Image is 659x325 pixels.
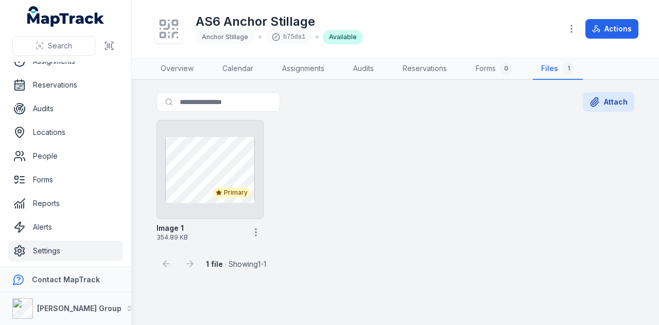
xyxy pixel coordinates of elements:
button: Actions [585,19,638,39]
strong: Image 1 [157,223,184,233]
a: MapTrack [27,6,105,27]
a: Settings [8,241,123,261]
a: Alerts [8,217,123,237]
span: · Showing 1 - 1 [206,260,266,268]
a: Forms0 [467,58,521,80]
strong: 1 file [206,260,223,268]
a: Audits [8,98,123,119]
a: Files1 [533,58,583,80]
span: Search [48,41,72,51]
span: 354.89 KB [157,233,244,242]
div: 0 [500,62,512,75]
a: Reservations [8,75,123,95]
div: 1 [562,62,575,75]
button: Search [12,36,95,56]
a: Locations [8,122,123,143]
a: Reservations [394,58,455,80]
div: Available [323,30,363,44]
div: Primary [213,187,251,198]
a: Audits [345,58,382,80]
a: People [8,146,123,166]
button: Attach [583,92,634,112]
span: Anchor Stillage [202,33,248,41]
h1: AS6 Anchor Stillage [196,13,363,30]
strong: Contact MapTrack [32,275,100,284]
a: Assignments [274,58,333,80]
a: Reports [8,193,123,214]
strong: [PERSON_NAME] Group [37,304,122,313]
a: Overview [152,58,202,80]
div: b75da1 [266,30,311,44]
a: Forms [8,169,123,190]
a: Calendar [214,58,262,80]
